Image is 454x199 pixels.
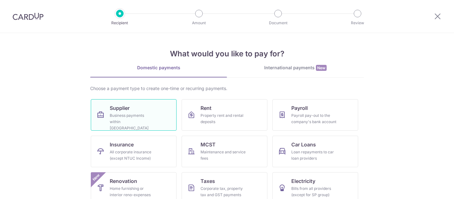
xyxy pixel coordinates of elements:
span: Taxes [201,177,215,185]
div: Payroll pay-out to the company's bank account [291,112,337,125]
div: Property rent and rental deposits [201,112,246,125]
span: Rent [201,104,212,112]
span: New [316,65,327,71]
span: MCST [201,141,216,148]
div: International payments [227,65,364,71]
p: Amount [176,20,222,26]
div: Bills from all providers (except for SP group) [291,185,337,198]
span: Electricity [291,177,315,185]
div: Domestic payments [90,65,227,71]
div: Home furnishing or interior reno-expenses [110,185,155,198]
p: Review [334,20,381,26]
span: Payroll [291,104,308,112]
a: MCSTMaintenance and service fees [182,136,267,167]
div: Business payments within [GEOGRAPHIC_DATA] [110,112,155,131]
div: Choose a payment type to create one-time or recurring payments. [90,85,364,92]
p: Recipient [96,20,143,26]
span: New [91,172,102,183]
span: Supplier [110,104,130,112]
span: Renovation [110,177,137,185]
img: CardUp [13,13,44,20]
div: Loan repayments to car loan providers [291,149,337,162]
div: Corporate tax, property tax and GST payments [201,185,246,198]
a: PayrollPayroll pay-out to the company's bank account [272,99,358,131]
a: RentProperty rent and rental deposits [182,99,267,131]
a: InsuranceAll corporate insurance (except NTUC Income) [91,136,177,167]
a: SupplierBusiness payments within [GEOGRAPHIC_DATA] [91,99,177,131]
h4: What would you like to pay for? [90,48,364,60]
p: Document [255,20,301,26]
div: All corporate insurance (except NTUC Income) [110,149,155,162]
div: Maintenance and service fees [201,149,246,162]
span: Car Loans [291,141,316,148]
a: Car LoansLoan repayments to car loan providers [272,136,358,167]
span: Insurance [110,141,134,148]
